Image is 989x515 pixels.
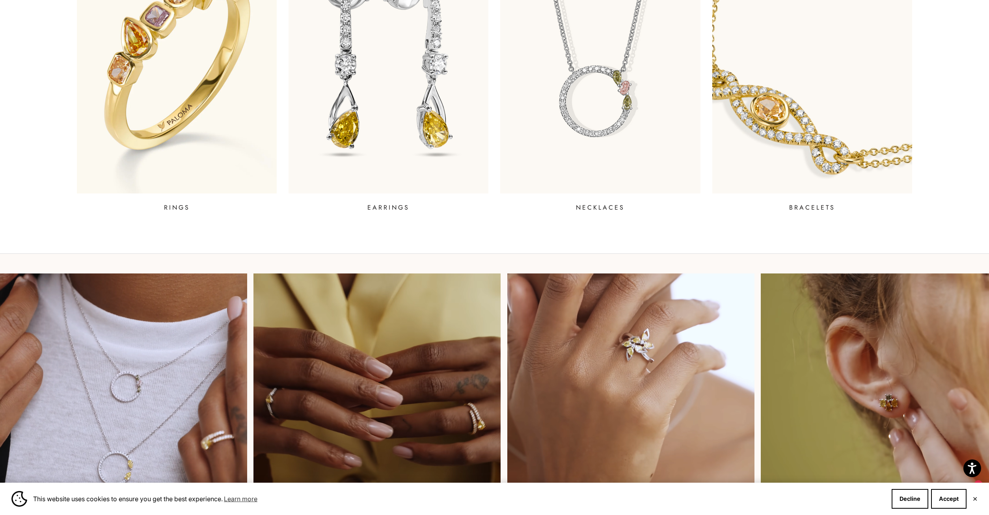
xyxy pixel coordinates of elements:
button: Decline [892,489,928,509]
button: Accept [931,489,967,509]
button: Close [972,496,978,501]
a: Learn more [223,493,259,505]
p: NECKLACES [576,203,625,212]
span: This website uses cookies to ensure you get the best experience. [33,493,885,505]
img: Cookie banner [11,491,27,507]
p: BRACELETS [789,203,835,212]
p: EARRINGS [367,203,410,212]
p: RINGS [164,203,190,212]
